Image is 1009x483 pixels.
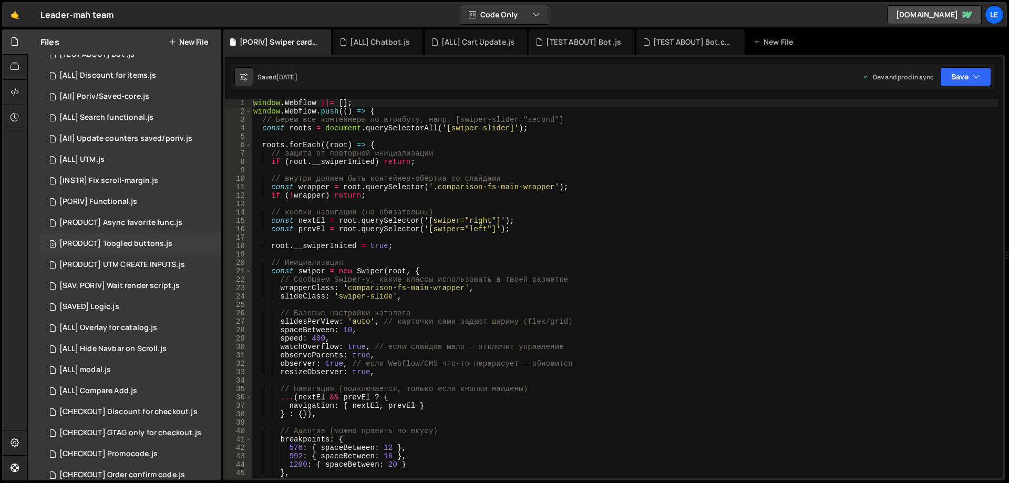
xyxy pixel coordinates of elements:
div: 15 [225,217,252,225]
div: 23 [225,284,252,292]
span: 2 [49,241,56,249]
div: 12 [225,191,252,200]
div: 25 [225,301,252,309]
div: 2 [225,107,252,116]
div: 16298/44402.js [40,338,221,359]
div: 16298/45326.js [40,254,221,275]
div: [TEST ABOUT] Bot .js [546,37,621,47]
div: [ALL] Cart Update.js [441,37,514,47]
div: [CHECKOUT] Promocode.js [59,449,158,459]
div: 10 [225,174,252,183]
div: 16298/46217.js [40,170,221,191]
div: [PORIV] Functional.js [59,197,137,207]
div: 16298/45098.js [40,381,221,402]
div: 30 [225,343,252,351]
div: 16298/45144.js [40,444,221,465]
div: [SAVED] Logic.js [59,302,119,312]
div: 16298/45418.js [40,65,221,86]
div: 35 [225,385,252,393]
div: 17 [225,233,252,242]
div: Dev and prod in sync [862,73,934,81]
div: 38 [225,410,252,418]
div: 39 [225,418,252,427]
div: 16298/44976.js [40,359,221,381]
button: Code Only [460,5,549,24]
button: New File [169,38,208,46]
div: 16298/45626.js [40,212,221,233]
div: 32 [225,359,252,368]
div: 26 [225,309,252,317]
div: 16298/47899.js [40,44,221,65]
div: 45 [225,469,252,477]
div: [ALL] Search functional.js [59,113,153,122]
a: [DOMAIN_NAME] [887,5,982,24]
div: [SAV, PORIV] Wait render script.js [59,281,180,291]
div: [PRODUCT] Toogled buttons.js [59,239,172,249]
div: 18 [225,242,252,250]
div: [PORIV] Swiper cards.js [240,37,318,47]
div: [CHECKOUT] Discount for checkout.js [59,407,198,417]
div: [ALL] Overlay for catalog.js [59,323,157,333]
div: 36 [225,393,252,402]
div: 8 [225,158,252,166]
div: 31 [225,351,252,359]
div: 16298/45504.js [40,233,221,254]
div: 9 [225,166,252,174]
div: [ALL] Discount for items.js [59,71,156,80]
div: 29 [225,334,252,343]
div: 3 [225,116,252,124]
div: 34 [225,376,252,385]
div: 37 [225,402,252,410]
div: [INSTR] Fix scroll-margin.js [59,176,158,186]
div: 42 [225,444,252,452]
button: Save [940,67,991,86]
div: [PRODUCT] UTM CREATE INPUTS.js [59,260,185,270]
div: 16298/45506.js [40,191,221,212]
div: 27 [225,317,252,326]
div: 16298/45243.js [40,402,221,423]
div: 5 [225,132,252,141]
div: 16298/45575.js [40,296,221,317]
div: 24 [225,292,252,301]
div: Leader-mah team [40,8,114,21]
div: [All] Update counters saved/poriv.js [59,134,192,143]
h2: Files [40,36,59,48]
div: 14 [225,208,252,217]
div: [DATE] [276,73,297,81]
div: 21 [225,267,252,275]
a: 🤙 [2,2,28,27]
div: 19 [225,250,252,259]
div: 1 [225,99,252,107]
div: [PRODUCT] Async favorite func.js [59,218,182,228]
div: 40 [225,427,252,435]
div: [CHECKOUT] Order confirm code.js [59,470,185,480]
div: 41 [225,435,252,444]
div: 16298/45143.js [40,423,221,444]
div: 20 [225,259,252,267]
div: [ALL] modal.js [59,365,111,375]
div: New File [753,37,797,47]
div: [ALL] Compare Add.js [59,386,137,396]
div: 16298/45691.js [40,275,221,296]
div: 4 [225,124,252,132]
div: [ALL] Hide Navbar on Scroll.js [59,344,167,354]
div: [TEST ABOUT] Bot.css [653,37,732,47]
div: 16298/45501.js [40,86,221,107]
div: 7 [225,149,252,158]
div: 43 [225,452,252,460]
div: 16298/45324.js [40,149,221,170]
div: 16298/46290.js [40,107,221,128]
div: 22 [225,275,252,284]
div: [ALL] UTM.js [59,155,105,165]
div: [TEST ABOUT] Bot .js [59,50,135,59]
a: Le [985,5,1004,24]
div: 33 [225,368,252,376]
div: 16298/45502.js [40,128,221,149]
div: 28 [225,326,252,334]
div: 11 [225,183,252,191]
div: 16298/45111.js [40,317,221,338]
div: 44 [225,460,252,469]
div: 16 [225,225,252,233]
div: [All] Poriv/Saved-core.js [59,92,149,101]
